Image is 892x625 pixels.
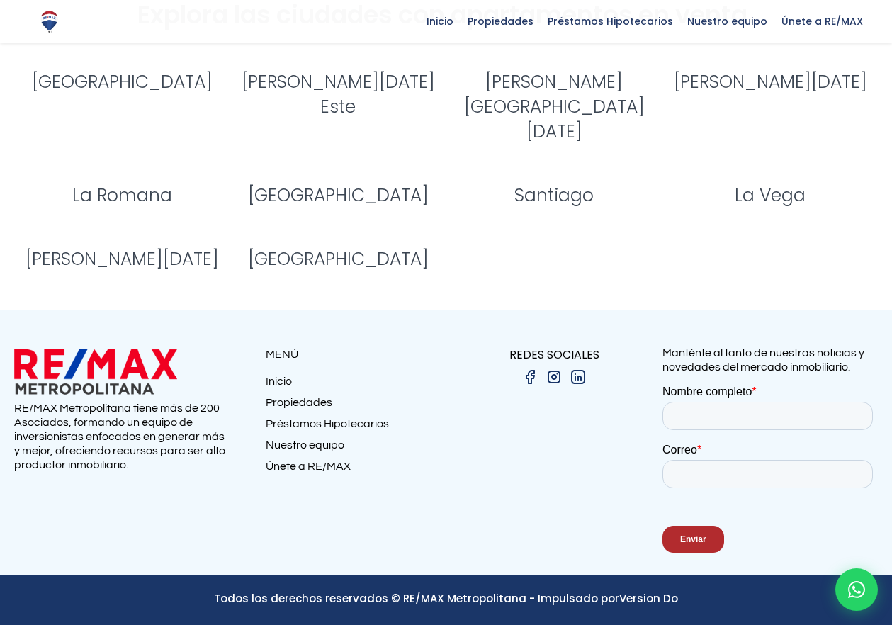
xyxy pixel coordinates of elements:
a: [GEOGRAPHIC_DATA] [248,183,429,208]
img: linkedin.png [570,368,587,385]
a: Propiedades [266,395,446,417]
a: [PERSON_NAME][DATE] Este [242,69,435,119]
a: [PERSON_NAME][DATE] [674,69,867,94]
img: instagram.png [546,368,563,385]
span: Únete a RE/MAX [774,11,870,32]
span: Nuestro equipo [680,11,774,32]
a: Version Do [619,591,678,606]
a: Nuestro equipo [266,438,446,459]
p: MENÚ [266,346,446,364]
iframe: Form 0 [662,385,879,565]
p: REDES SOCIALES [446,346,662,364]
a: [PERSON_NAME][DATE] [26,247,219,271]
p: Manténte al tanto de nuestras noticias y novedades del mercado inmobiliario. [662,346,879,374]
p: RE/MAX Metropolitana tiene más de 200 Asociados, formando un equipo de inversionistas enfocados e... [14,401,230,472]
a: Inicio [266,374,446,395]
a: [GEOGRAPHIC_DATA] [248,247,429,271]
a: Santiago [514,183,594,208]
img: remax metropolitana logo [14,346,177,398]
a: [PERSON_NAME][GEOGRAPHIC_DATA][DATE] [464,69,645,144]
img: Logo de REMAX [37,9,62,34]
a: Préstamos Hipotecarios [266,417,446,438]
img: facebook.png [521,368,538,385]
a: Únete a RE/MAX [266,459,446,480]
a: La Vega [735,183,806,208]
p: Todos los derechos reservados © RE/MAX Metropolitana - Impulsado por [14,590,879,607]
a: [GEOGRAPHIC_DATA] [32,69,213,94]
a: La Romana [72,183,172,208]
span: Propiedades [461,11,541,32]
span: Préstamos Hipotecarios [541,11,680,32]
span: Inicio [419,11,461,32]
